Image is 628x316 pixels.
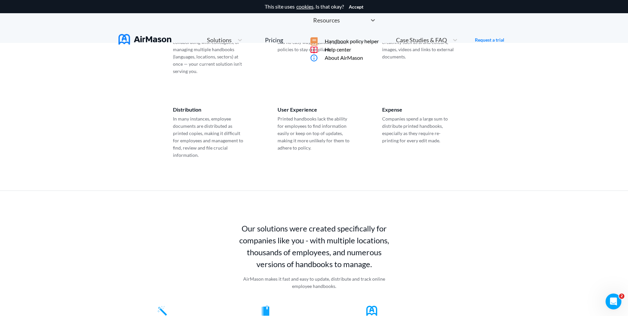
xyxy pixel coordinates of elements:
[262,306,269,316] img: Handbook Management
[382,107,455,113] div: Expense
[396,37,447,43] span: Case Studies & FAQ
[349,4,363,10] button: Accept cookies
[173,17,246,75] p: Managing a Word Document is hard. Whether it be editing and updating ever-evolving policy, collab...
[265,34,283,46] a: Pricing
[619,294,624,299] span: 2
[236,275,392,290] p: AirMason makes it fast and easy to update, distribute and track online employee handbooks.
[278,115,351,152] p: Printed handbooks lack the ability for employees to find information easily or keep on top of upd...
[325,47,351,53] span: Help center
[325,38,379,44] span: Handbook policy helper
[118,34,171,45] img: AirMason Logo
[157,306,167,316] img: Creative Services
[173,115,246,159] p: In many instances, employee documents are distributed as printed copies, making it difficult for ...
[236,223,392,270] p: Our solutions were created specifically for companies like you - with multiple locations, thousan...
[475,37,504,43] a: Request a trial
[366,306,377,316] img: Seamless Distribution
[278,107,351,113] div: User Experience
[296,4,314,10] a: cookies
[207,37,232,43] span: Solutions
[173,107,246,113] div: Distribution
[382,115,455,144] p: Companies spend a large sum to distribute printed handbooks, especially as they require re-printi...
[325,55,363,61] span: About AirMason
[313,17,340,23] span: Resources
[265,37,283,43] div: Pricing
[606,294,621,309] iframe: Intercom live chat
